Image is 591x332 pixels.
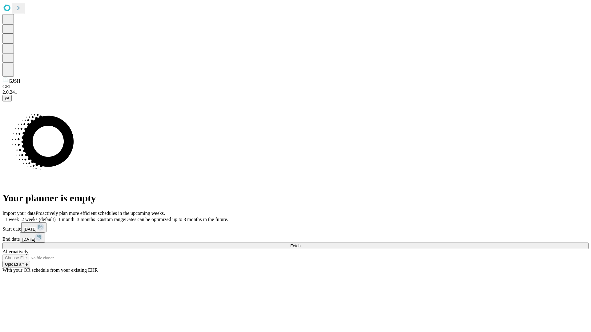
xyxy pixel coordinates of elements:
span: GJSH [9,78,20,84]
span: Dates can be optimized up to 3 months in the future. [125,217,228,222]
button: [DATE] [20,232,45,243]
span: Proactively plan more efficient schedules in the upcoming weeks. [36,211,165,216]
span: [DATE] [24,227,37,231]
span: Alternatively [2,249,28,254]
span: Import your data [2,211,36,216]
span: With your OR schedule from your existing EHR [2,267,98,273]
span: 1 week [5,217,19,222]
button: Upload a file [2,261,30,267]
button: Fetch [2,243,589,249]
span: 3 months [77,217,95,222]
div: GEI [2,84,589,89]
span: 1 month [58,217,74,222]
h1: Your planner is empty [2,192,589,204]
div: Start date [2,222,589,232]
span: Custom range [98,217,125,222]
span: @ [5,96,9,101]
span: [DATE] [22,237,35,242]
div: 2.0.241 [2,89,589,95]
div: End date [2,232,589,243]
span: Fetch [290,243,300,248]
span: 2 weeks (default) [22,217,56,222]
button: [DATE] [21,222,46,232]
button: @ [2,95,12,101]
